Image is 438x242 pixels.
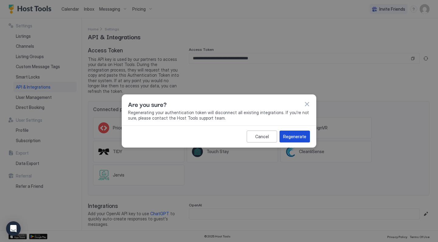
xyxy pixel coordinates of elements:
[283,133,306,140] div: Regenerate
[247,131,277,142] button: Cancel
[128,110,310,121] span: Regenerating your authentication token will disconnect all existing integrations. If you're not s...
[280,131,310,142] button: Regenerate
[255,133,269,140] div: Cancel
[128,100,167,109] span: Are you sure?
[6,221,21,236] div: Open Intercom Messenger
